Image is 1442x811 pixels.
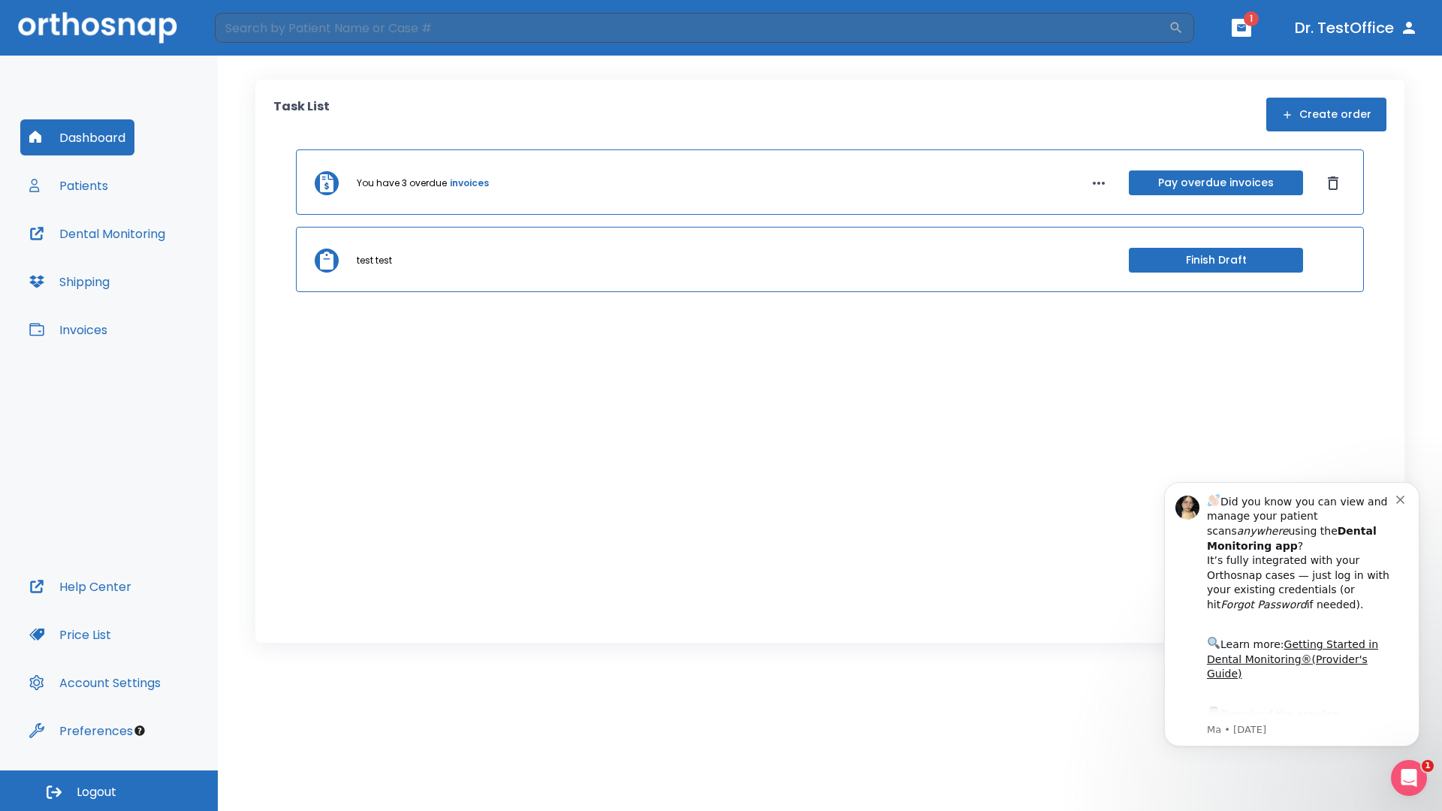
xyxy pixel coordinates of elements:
[133,724,146,737] div: Tooltip anchor
[357,254,392,267] p: test test
[1142,463,1442,803] iframe: Intercom notifications message
[1422,760,1434,772] span: 1
[20,713,142,749] button: Preferences
[20,119,134,155] button: Dashboard
[20,167,117,204] button: Patients
[450,176,489,190] a: invoices
[273,98,330,131] p: Task List
[18,12,177,43] img: Orthosnap
[1289,14,1424,41] button: Dr. TestOffice
[20,312,116,348] button: Invoices
[1129,248,1303,273] button: Finish Draft
[20,216,174,252] button: Dental Monitoring
[1129,170,1303,195] button: Pay overdue invoices
[77,784,116,800] span: Logout
[20,617,120,653] button: Price List
[1321,171,1345,195] button: Dismiss
[357,176,447,190] p: You have 3 overdue
[20,568,140,604] button: Help Center
[1391,760,1427,796] iframe: Intercom live chat
[20,264,119,300] button: Shipping
[1266,98,1386,131] button: Create order
[1244,11,1259,26] span: 1
[215,13,1169,43] input: Search by Patient Name or Case #
[20,665,170,701] button: Account Settings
